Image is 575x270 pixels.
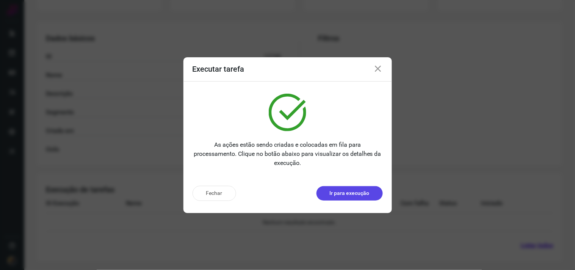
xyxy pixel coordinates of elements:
p: As ações estão sendo criadas e colocadas em fila para processamento. Clique no botão abaixo para ... [193,140,383,168]
h3: Executar tarefa [193,64,244,74]
img: verified.svg [269,94,306,131]
button: Ir para execução [316,186,383,201]
button: Fechar [193,186,236,201]
p: Ir para execução [330,189,370,197]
